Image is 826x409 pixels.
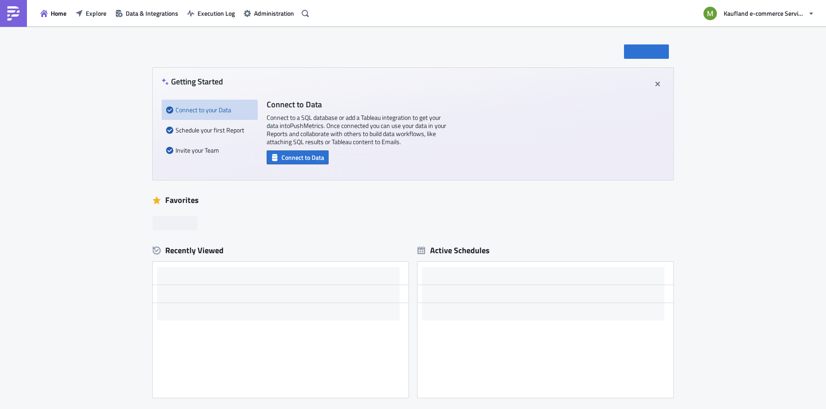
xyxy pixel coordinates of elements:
div: Schedule your first Report [166,120,253,140]
span: Explore [86,9,106,18]
span: Connect to Data [281,153,324,162]
div: Connect to your Data [166,100,253,120]
div: Invite your Team [166,140,253,160]
button: Kaufland e-commerce Services GmbH & Co. KG [698,4,819,23]
img: Avatar [703,6,718,21]
div: Favorites [153,194,673,207]
div: Recently Viewed [153,244,409,257]
button: Administration [239,6,299,20]
p: Connect to a SQL database or add a Tableau integration to get your data into PushMetrics . Once c... [267,114,446,146]
button: Connect to Data [267,150,329,164]
button: Data & Integrations [111,6,183,20]
button: Home [36,6,71,20]
span: Home [51,9,66,18]
a: Connect to Data [267,152,329,161]
button: Explore [71,6,111,20]
h4: Getting Started [162,77,223,86]
img: PushMetrics [6,6,21,21]
span: Administration [254,9,294,18]
button: Execution Log [183,6,239,20]
h4: Connect to Data [267,100,446,109]
span: Data & Integrations [126,9,178,18]
span: Execution Log [198,9,235,18]
span: Kaufland e-commerce Services GmbH & Co. KG [724,9,804,18]
div: Active Schedules [417,245,490,255]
